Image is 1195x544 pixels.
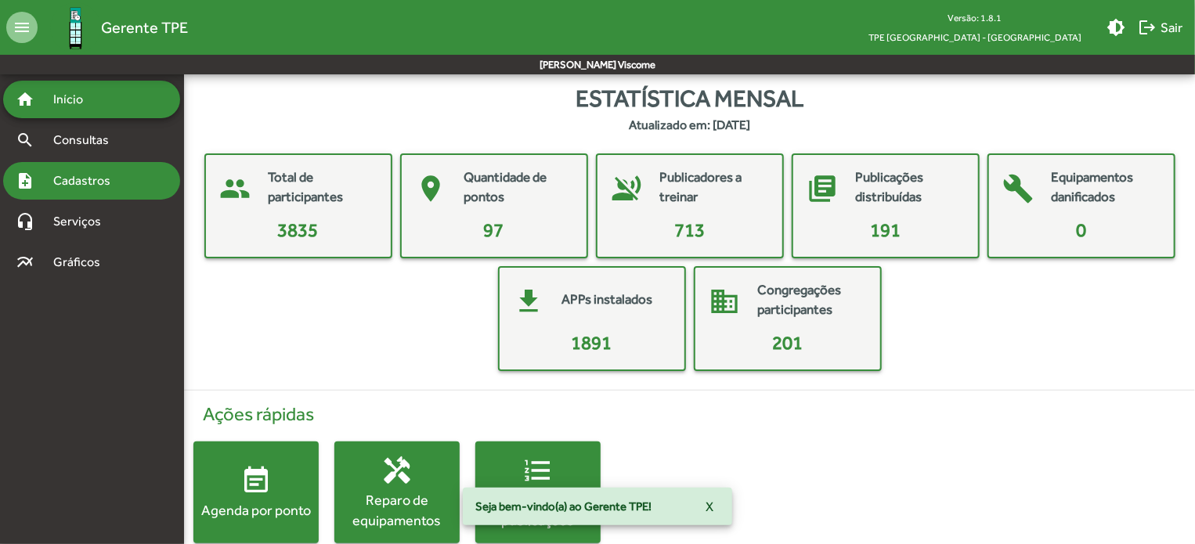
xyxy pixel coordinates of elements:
[38,2,188,53] a: Gerente TPE
[16,171,34,190] mat-icon: note_add
[269,168,375,207] mat-card-title: Total de participantes
[16,212,34,231] mat-icon: headset_mic
[562,290,653,310] mat-card-title: APPs instalados
[16,90,34,109] mat-icon: home
[475,441,601,543] button: Diário de publicações
[674,219,705,240] span: 713
[240,465,272,496] mat-icon: event_note
[16,253,34,272] mat-icon: multiline_chart
[702,278,749,325] mat-icon: domain
[693,492,726,521] button: X
[475,499,652,514] span: Seja bem-vindo(a) ao Gerente TPE!
[604,165,651,212] mat-icon: voice_over_off
[506,278,553,325] mat-icon: get_app
[660,168,767,207] mat-card-title: Publicadores a treinar
[50,2,101,53] img: Logo
[464,168,571,207] mat-card-title: Quantidade de pontos
[629,116,750,135] strong: Atualizado em: [DATE]
[193,441,319,543] button: Agenda por ponto
[212,165,259,212] mat-icon: people
[1076,219,1086,240] span: 0
[484,219,504,240] span: 97
[334,490,460,529] div: Reparo de equipamentos
[44,90,106,109] span: Início
[44,212,122,231] span: Serviços
[800,165,847,212] mat-icon: library_books
[1138,18,1157,37] mat-icon: logout
[706,492,713,521] span: X
[193,403,1186,426] h4: Ações rápidas
[408,165,455,212] mat-icon: place
[44,131,129,150] span: Consultas
[758,280,865,320] mat-card-title: Congregações participantes
[856,168,962,207] mat-card-title: Publicações distribuídas
[44,253,121,272] span: Gráficos
[278,219,319,240] span: 3835
[572,332,612,353] span: 1891
[16,131,34,150] mat-icon: search
[6,12,38,43] mat-icon: menu
[1107,18,1125,37] mat-icon: brightness_medium
[995,165,1042,212] mat-icon: build
[576,81,803,116] span: Estatística mensal
[772,332,803,353] span: 201
[193,500,319,520] div: Agenda por ponto
[1132,13,1189,41] button: Sair
[44,171,131,190] span: Cadastros
[1052,168,1158,207] mat-card-title: Equipamentos danificados
[101,15,188,40] span: Gerente TPE
[381,455,413,486] mat-icon: handyman
[334,441,460,543] button: Reparo de equipamentos
[856,27,1094,47] span: TPE [GEOGRAPHIC_DATA] - [GEOGRAPHIC_DATA]
[1138,13,1182,41] span: Sair
[856,8,1094,27] div: Versão: 1.8.1
[870,219,901,240] span: 191
[522,455,554,486] mat-icon: format_list_numbered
